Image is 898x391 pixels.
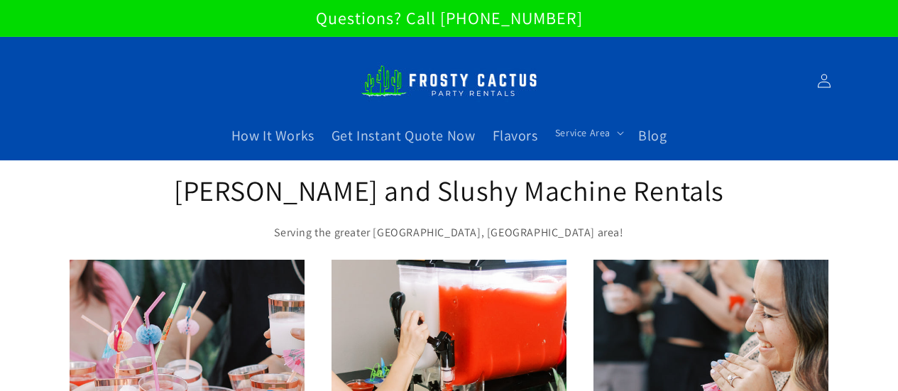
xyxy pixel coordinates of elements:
span: Service Area [555,126,610,139]
p: Serving the greater [GEOGRAPHIC_DATA], [GEOGRAPHIC_DATA] area! [173,223,726,243]
a: Blog [630,118,675,153]
a: Get Instant Quote Now [323,118,484,153]
span: Blog [638,126,667,145]
span: Get Instant Quote Now [332,126,476,145]
summary: Service Area [547,118,630,148]
span: Flavors [493,126,538,145]
h2: [PERSON_NAME] and Slushy Machine Rentals [173,172,726,209]
img: Frosty Cactus Margarita machine rentals Slushy machine rentals dirt soda dirty slushies [361,57,538,105]
a: How It Works [223,118,323,153]
a: Flavors [484,118,547,153]
span: How It Works [231,126,314,145]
